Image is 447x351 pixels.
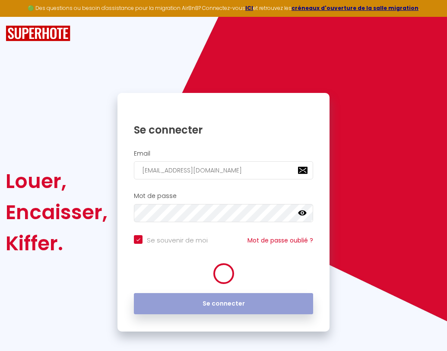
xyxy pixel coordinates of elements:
div: Kiffer. [6,228,108,259]
input: Ton Email [134,161,313,179]
img: SuperHote logo [6,26,70,41]
div: Encaisser, [6,197,108,228]
a: Mot de passe oublié ? [247,236,313,245]
button: Ouvrir le widget de chat LiveChat [7,3,33,29]
a: ICI [245,4,253,12]
button: Se connecter [134,293,313,315]
h1: Se connecter [134,123,313,137]
h2: Mot de passe [134,192,313,200]
a: créneaux d'ouverture de la salle migration [292,4,418,12]
div: Louer, [6,166,108,197]
h2: Email [134,150,313,157]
